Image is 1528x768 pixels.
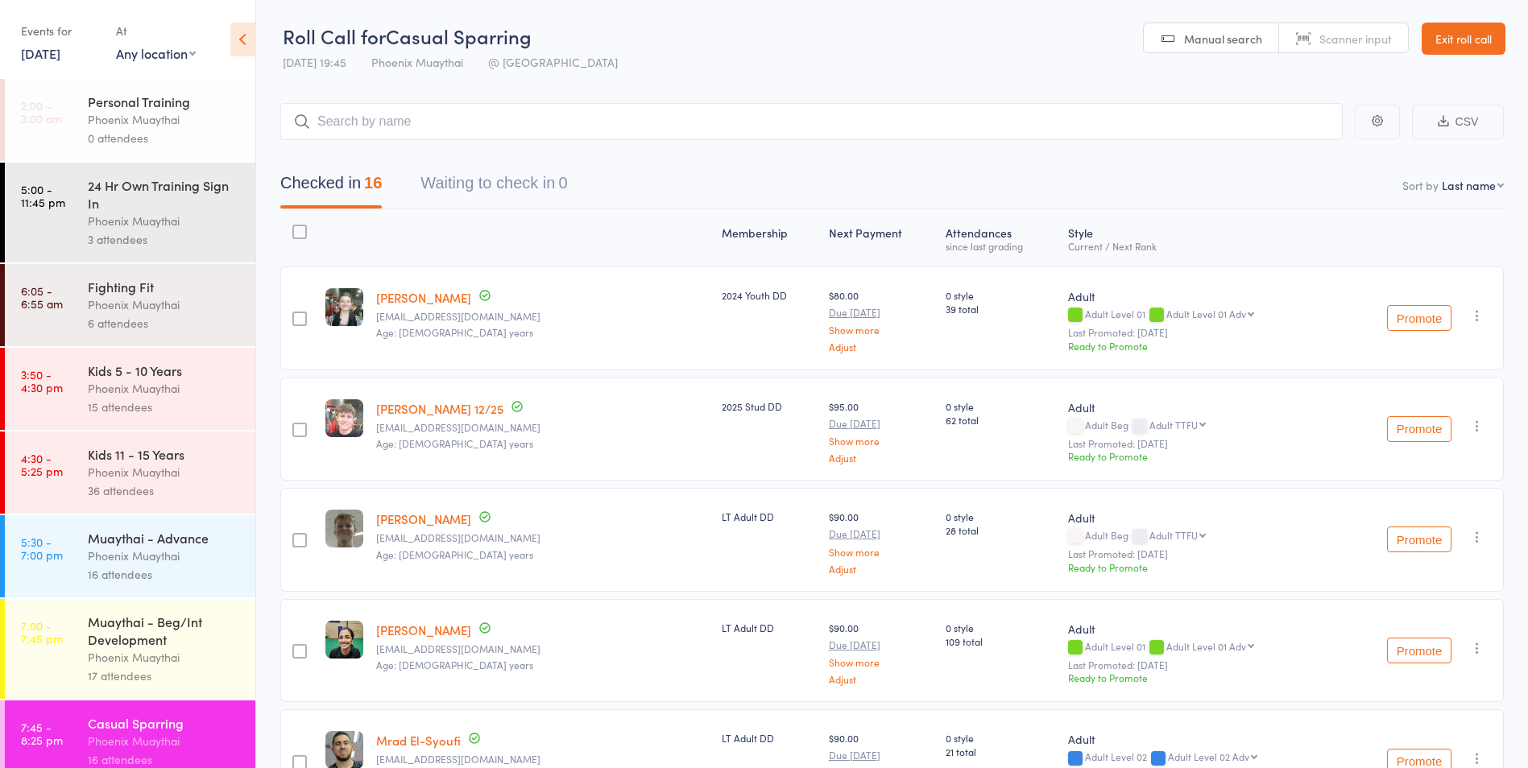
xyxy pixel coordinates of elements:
div: 0 attendees [88,129,242,147]
a: 5:30 -7:00 pmMuaythai - AdvancePhoenix Muaythai16 attendees [5,515,255,597]
div: Fighting Fit [88,278,242,295]
span: Casual Sparring [386,23,532,49]
small: Due [DATE] [829,307,933,318]
div: Adult TTFU [1149,530,1198,540]
div: $90.00 [829,510,933,573]
span: 62 total [946,413,1055,427]
button: Promote [1387,416,1451,442]
time: 5:30 - 7:00 pm [21,535,63,561]
a: 6:05 -6:55 amFighting FitPhoenix Muaythai6 attendees [5,264,255,346]
div: since last grading [946,241,1055,251]
span: [DATE] 19:45 [283,54,346,70]
span: Phoenix Muaythai [371,54,463,70]
a: Show more [829,547,933,557]
div: Adult Level 01 Adv [1166,308,1246,319]
div: Adult Level 01 Adv [1166,641,1246,651]
div: 3 attendees [88,230,242,249]
div: Adult [1068,288,1330,304]
a: 2:00 -3:00 amPersonal TrainingPhoenix Muaythai0 attendees [5,79,255,161]
small: taylahbrookman49@gmail.com [376,311,709,322]
div: Ready to Promote [1068,339,1330,353]
a: 4:30 -5:25 pmKids 11 - 15 YearsPhoenix Muaythai36 attendees [5,431,255,514]
div: Phoenix Muaythai [88,295,242,314]
button: Promote [1387,305,1451,331]
a: 3:50 -4:30 pmKids 5 - 10 YearsPhoenix Muaythai15 attendees [5,348,255,430]
div: LT Adult DD [722,510,816,523]
div: Any location [116,44,196,62]
a: Exit roll call [1422,23,1505,55]
div: Adult [1068,399,1330,415]
div: Phoenix Muaythai [88,547,242,565]
small: Last Promoted: [DATE] [1068,548,1330,559]
small: Due [DATE] [829,528,933,539]
div: Ready to Promote [1068,449,1330,463]
span: 28 total [946,523,1055,537]
small: Due [DATE] [829,749,933,761]
span: 0 style [946,731,1055,745]
div: Phoenix Muaythai [88,648,242,667]
div: 24 Hr Own Training Sign In [88,176,242,212]
div: 36 attendees [88,481,242,500]
span: 109 total [946,634,1055,648]
a: [PERSON_NAME] [376,510,471,527]
button: Promote [1387,526,1451,552]
time: 7:00 - 7:45 pm [21,619,63,645]
div: Adult Level 01 [1068,641,1330,654]
small: Due [DATE] [829,639,933,650]
a: [PERSON_NAME] [376,289,471,306]
img: image1722654079.png [325,510,363,547]
div: Atten­dances [939,217,1062,259]
div: Muaythai - Advance [88,529,242,547]
div: Adult Level 01 [1068,308,1330,322]
div: 2024 Youth DD [722,288,816,302]
time: 2:00 - 3:00 am [21,99,62,125]
div: Adult [1068,731,1330,747]
div: Adult Beg [1068,419,1330,433]
span: Roll Call for [283,23,386,49]
time: 6:05 - 6:55 am [21,284,63,310]
div: 2025 Stud DD [722,399,816,413]
small: Last Promoted: [DATE] [1068,327,1330,338]
a: 7:00 -7:45 pmMuaythai - Beg/Int DevelopmentPhoenix Muaythai17 attendees [5,599,255,699]
div: Muaythai - Beg/Int Development [88,613,242,648]
span: Manual search [1184,31,1262,47]
span: Age: [DEMOGRAPHIC_DATA] years [376,547,533,561]
div: 17 attendees [88,667,242,685]
div: 16 [364,174,382,192]
div: Phoenix Muaythai [88,732,242,750]
div: Ready to Promote [1068,671,1330,684]
div: Kids 11 - 15 Years [88,445,242,463]
a: [PERSON_NAME] [376,621,471,638]
div: Phoenix Muaythai [88,463,242,481]
div: LT Adult DD [722,621,816,634]
a: Adjust [829,564,933,574]
a: Adjust [829,452,933,463]
span: Age: [DEMOGRAPHIC_DATA] years [376,325,533,339]
a: 5:00 -11:45 pm24 Hr Own Training Sign InPhoenix Muaythai3 attendees [5,163,255,262]
div: Current / Next Rank [1068,241,1330,251]
small: Last Promoted: [DATE] [1068,659,1330,671]
div: Phoenix Muaythai [88,110,242,129]
div: 15 attendees [88,398,242,416]
div: Phoenix Muaythai [88,379,242,398]
div: Membership [715,217,822,259]
div: Kids 5 - 10 Years [88,361,242,379]
div: $95.00 [829,399,933,463]
div: Adult Beg [1068,530,1330,543]
div: Phoenix Muaythai [88,212,242,230]
small: oliverconnor05@gmail.com [376,422,709,433]
div: Ready to Promote [1068,560,1330,574]
div: Last name [1442,177,1496,193]
span: 0 style [946,621,1055,634]
input: Search by name [280,103,1343,140]
div: Adult TTFU [1149,419,1198,430]
div: LT Adult DD [722,731,816,745]
a: Show more [829,657,933,667]
div: Casual Sparring [88,714,242,732]
time: 4:30 - 5:25 pm [21,452,63,477]
span: 0 style [946,399,1055,413]
a: Mrad El-Syoufi [376,732,461,749]
button: CSV [1412,105,1504,139]
span: Age: [DEMOGRAPHIC_DATA] years [376,436,533,450]
button: Promote [1387,638,1451,663]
